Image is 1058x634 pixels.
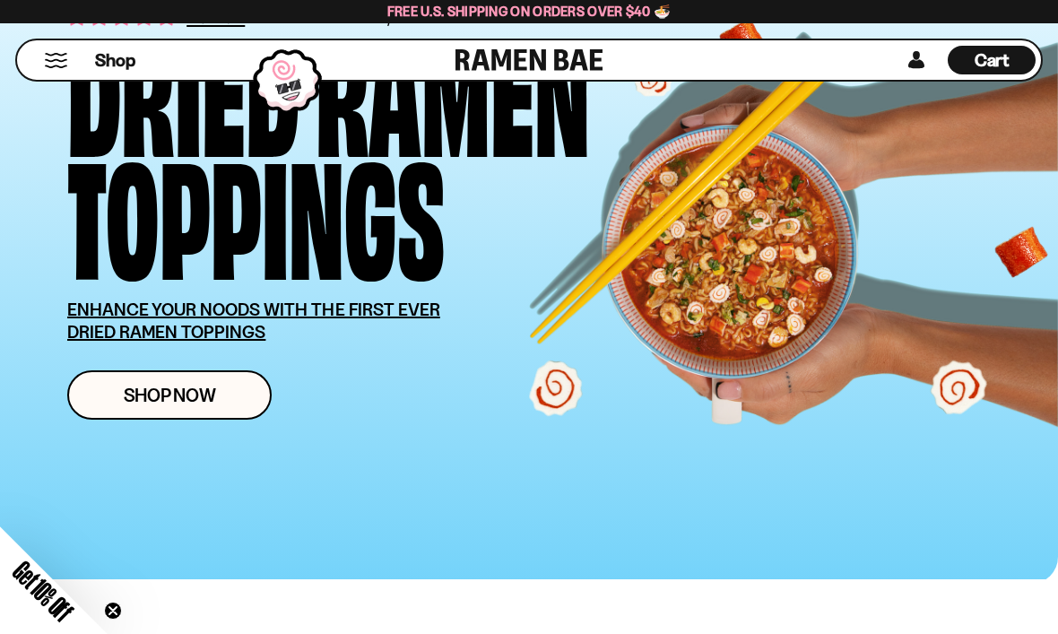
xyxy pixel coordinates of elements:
a: Shop [95,46,135,74]
div: Toppings [67,149,445,272]
span: Cart [975,49,1010,71]
div: Ramen [316,26,590,149]
a: Shop Now [67,370,272,420]
button: Close teaser [104,602,122,620]
div: Cart [948,40,1036,80]
span: Shop Now [124,386,216,404]
span: Shop [95,48,135,73]
span: Get 10% Off [8,556,78,626]
span: Free U.S. Shipping on Orders over $40 🍜 [387,3,672,20]
button: Mobile Menu Trigger [44,53,68,68]
u: ENHANCE YOUR NOODS WITH THE FIRST EVER DRIED RAMEN TOPPINGS [67,299,440,343]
